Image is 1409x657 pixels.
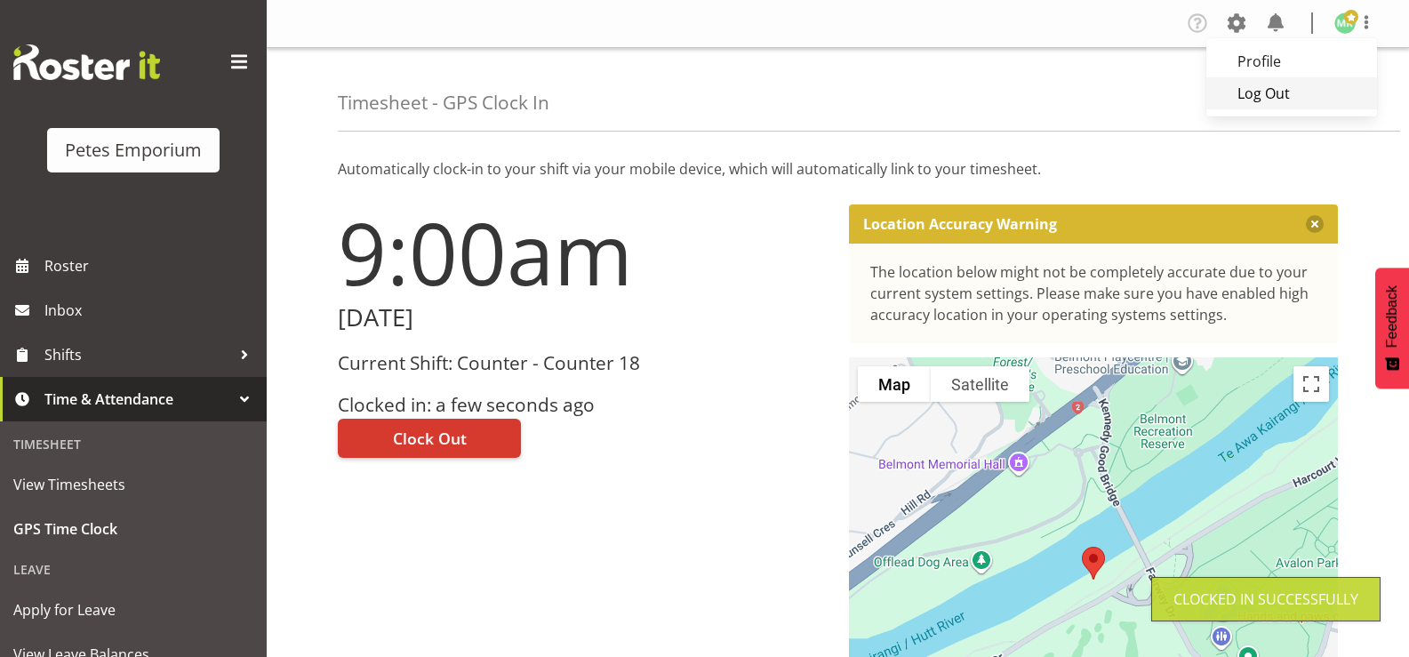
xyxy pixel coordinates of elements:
div: Timesheet [4,426,262,462]
div: Petes Emporium [65,137,202,164]
span: Apply for Leave [13,597,253,623]
span: Roster [44,252,258,279]
button: Show street map [858,366,931,402]
div: Clocked in Successfully [1173,589,1358,610]
h1: 9:00am [338,204,828,300]
a: View Timesheets [4,462,262,507]
span: Shifts [44,341,231,368]
span: Clock Out [393,427,467,450]
span: View Timesheets [13,471,253,498]
h4: Timesheet - GPS Clock In [338,92,549,113]
span: GPS Time Clock [13,516,253,542]
span: Time & Attendance [44,386,231,413]
p: Location Accuracy Warning [863,215,1057,233]
button: Toggle fullscreen view [1293,366,1329,402]
p: Automatically clock-in to your shift via your mobile device, which will automatically link to you... [338,158,1338,180]
img: melanie-richardson713.jpg [1334,12,1356,34]
span: Feedback [1384,285,1400,348]
button: Show satellite imagery [931,366,1029,402]
span: Inbox [44,297,258,324]
h2: [DATE] [338,304,828,332]
button: Feedback - Show survey [1375,268,1409,389]
div: The location below might not be completely accurate due to your current system settings. Please m... [870,261,1317,325]
a: GPS Time Clock [4,507,262,551]
button: Close message [1306,215,1324,233]
img: Rosterit website logo [13,44,160,80]
a: Profile [1206,45,1377,77]
div: Leave [4,551,262,588]
h3: Clocked in: a few seconds ago [338,395,828,415]
h3: Current Shift: Counter - Counter 18 [338,353,828,373]
a: Log Out [1206,77,1377,109]
a: Apply for Leave [4,588,262,632]
button: Clock Out [338,419,521,458]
